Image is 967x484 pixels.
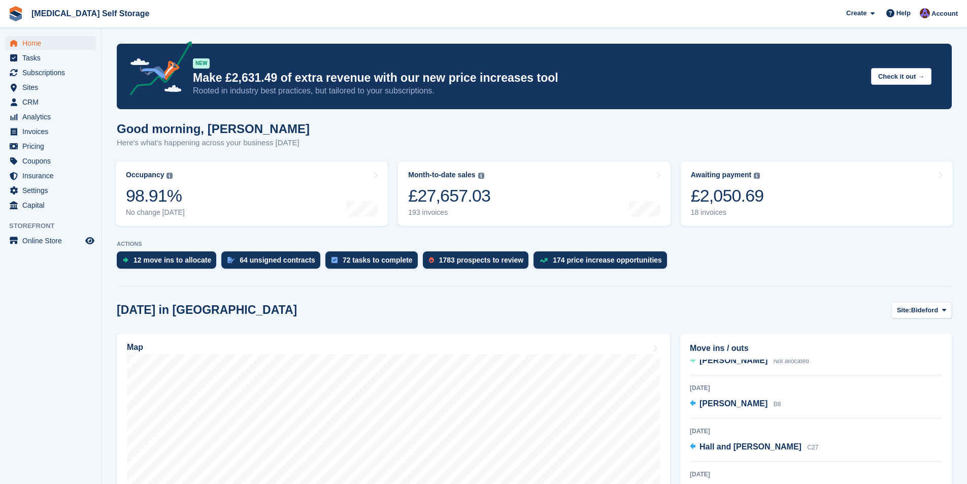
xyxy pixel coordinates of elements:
[22,95,83,109] span: CRM
[22,51,83,65] span: Tasks
[478,173,484,179] img: icon-info-grey-7440780725fd019a000dd9b08b2336e03edf1995a4989e88bcd33f0948082b44.svg
[22,183,83,198] span: Settings
[699,442,802,451] span: Hall and [PERSON_NAME]
[193,85,863,96] p: Rooted in industry best practices, but tailored to your subscriptions.
[22,110,83,124] span: Analytics
[5,66,96,80] a: menu
[126,185,185,206] div: 98.91%
[240,256,315,264] div: 64 unsigned contracts
[22,36,83,50] span: Home
[126,208,185,217] div: No change [DATE]
[5,183,96,198] a: menu
[134,256,211,264] div: 12 move ins to allocate
[931,9,958,19] span: Account
[807,444,818,451] span: C27
[691,185,764,206] div: £2,050.69
[84,235,96,247] a: Preview store
[408,185,490,206] div: £27,657.03
[5,110,96,124] a: menu
[897,305,911,315] span: Site:
[896,8,911,18] span: Help
[22,66,83,80] span: Subscriptions
[690,342,942,354] h2: Move ins / outs
[699,399,768,408] span: [PERSON_NAME]
[5,80,96,94] a: menu
[22,234,83,248] span: Online Store
[5,169,96,183] a: menu
[325,251,423,274] a: 72 tasks to complete
[429,257,434,263] img: prospect-51fa495bee0391a8d652442698ab0144808aea92771e9ea1ae160a38d050c398.svg
[5,234,96,248] a: menu
[398,162,670,226] a: Month-to-date sales £27,657.03 193 invoices
[920,8,930,18] img: Ewan Butler
[690,398,781,411] a: [PERSON_NAME] B8
[871,68,931,85] button: Check it out →
[227,257,235,263] img: contract_signature_icon-13c848040528278c33f63329250d36e43548de30e8caae1d1a13099fd9432cc5.svg
[774,358,809,365] span: Not allocated
[117,241,952,247] p: ACTIONS
[343,256,413,264] div: 72 tasks to complete
[553,256,662,264] div: 174 price increase opportunities
[8,6,23,21] img: stora-icon-8386f47178a22dfd0bd8f6a31ec36ba5ce8667c1dd55bd0f319d3a0aa187defe.svg
[774,401,781,408] span: B8
[22,169,83,183] span: Insurance
[117,122,310,136] h1: Good morning, [PERSON_NAME]
[5,95,96,109] a: menu
[27,5,153,22] a: [MEDICAL_DATA] Self Storage
[5,198,96,212] a: menu
[699,356,768,365] span: [PERSON_NAME]
[22,80,83,94] span: Sites
[126,171,164,179] div: Occupancy
[166,173,173,179] img: icon-info-grey-7440780725fd019a000dd9b08b2336e03edf1995a4989e88bcd33f0948082b44.svg
[22,154,83,168] span: Coupons
[121,41,192,99] img: price-adjustments-announcement-icon-8257ccfd72463d97f412b2fc003d46551f7dbcb40ab6d574587a9cd5c0d94...
[331,257,338,263] img: task-75834270c22a3079a89374b754ae025e5fb1db73e45f91037f5363f120a921f8.svg
[690,441,818,454] a: Hall and [PERSON_NAME] C27
[690,427,942,436] div: [DATE]
[117,303,297,317] h2: [DATE] in [GEOGRAPHIC_DATA]
[9,221,101,231] span: Storefront
[690,354,809,368] a: [PERSON_NAME] Not allocated
[117,137,310,149] p: Here's what's happening across your business [DATE]
[691,208,764,217] div: 18 invoices
[116,162,388,226] a: Occupancy 98.91% No change [DATE]
[408,171,475,179] div: Month-to-date sales
[681,162,953,226] a: Awaiting payment £2,050.69 18 invoices
[5,139,96,153] a: menu
[846,8,866,18] span: Create
[22,124,83,139] span: Invoices
[408,208,490,217] div: 193 invoices
[423,251,534,274] a: 1783 prospects to review
[193,71,863,85] p: Make £2,631.49 of extra revenue with our new price increases tool
[891,302,952,318] button: Site: Bideford
[691,171,752,179] div: Awaiting payment
[5,124,96,139] a: menu
[540,258,548,263] img: price_increase_opportunities-93ffe204e8149a01c8c9dc8f82e8f89637d9d84a8eef4429ea346261dce0b2c0.svg
[690,470,942,479] div: [DATE]
[123,257,128,263] img: move_ins_to_allocate_icon-fdf77a2bb77ea45bf5b3d319d69a93e2d87916cf1d5bf7949dd705db3b84f3ca.svg
[221,251,325,274] a: 64 unsigned contracts
[22,198,83,212] span: Capital
[22,139,83,153] span: Pricing
[193,58,210,69] div: NEW
[127,343,143,352] h2: Map
[5,51,96,65] a: menu
[5,154,96,168] a: menu
[117,251,221,274] a: 12 move ins to allocate
[5,36,96,50] a: menu
[690,383,942,393] div: [DATE]
[533,251,672,274] a: 174 price increase opportunities
[439,256,524,264] div: 1783 prospects to review
[911,305,938,315] span: Bideford
[754,173,760,179] img: icon-info-grey-7440780725fd019a000dd9b08b2336e03edf1995a4989e88bcd33f0948082b44.svg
